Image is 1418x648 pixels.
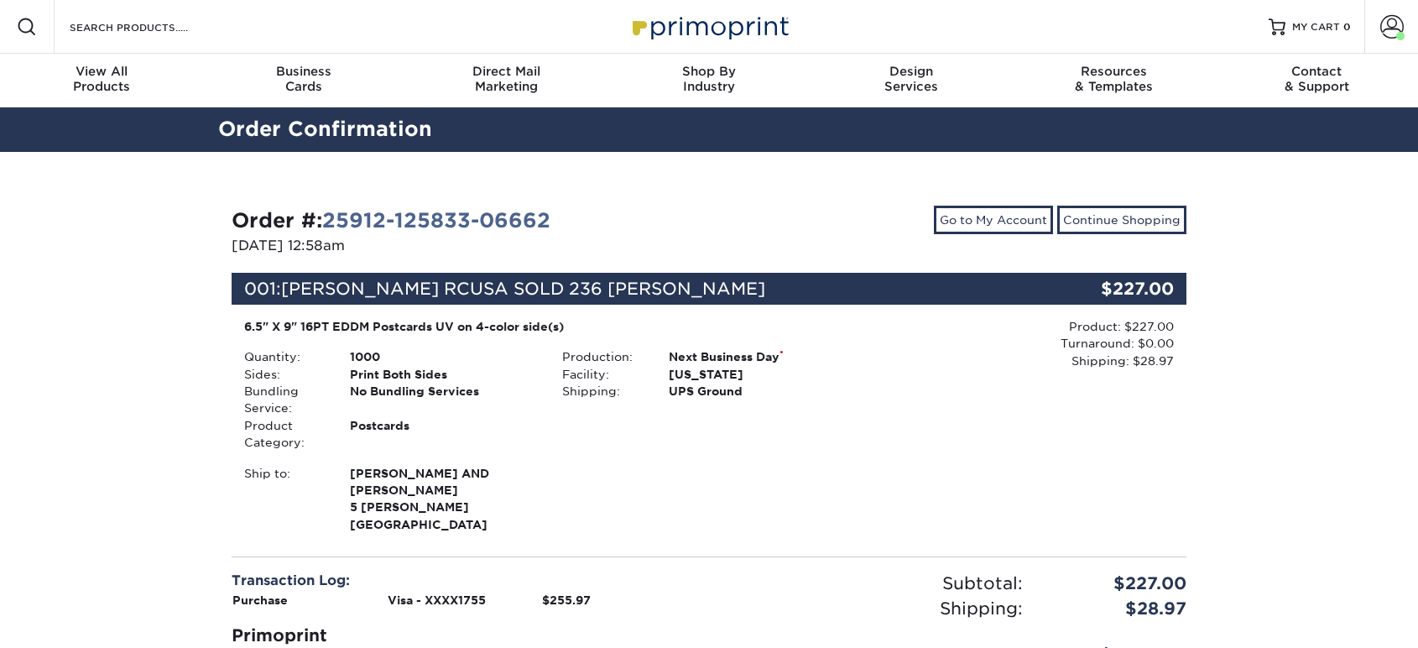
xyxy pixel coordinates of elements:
div: 001: [232,273,1027,305]
div: & Templates [1013,64,1215,94]
div: Ship to: [232,465,337,534]
div: Primoprint [232,623,696,648]
a: BusinessCards [202,54,404,107]
span: Direct Mail [405,64,607,79]
span: Design [811,64,1013,79]
div: $28.97 [1035,596,1199,621]
div: $227.00 [1035,571,1199,596]
div: Postcards [337,417,550,452]
div: Product Category: [232,417,337,452]
h2: Order Confirmation [206,114,1212,145]
div: Transaction Log: [232,571,696,591]
div: No Bundling Services [337,383,550,417]
div: Product: $227.00 Turnaround: $0.00 Shipping: $28.97 [868,318,1174,369]
span: MY CART [1292,20,1340,34]
a: Contact& Support [1216,54,1418,107]
strong: [GEOGRAPHIC_DATA] [350,465,537,531]
span: 5 [PERSON_NAME] [350,499,537,515]
a: DesignServices [811,54,1013,107]
div: Facility: [550,366,655,383]
a: Shop ByIndustry [607,54,810,107]
div: Next Business Day [656,348,868,365]
a: Continue Shopping [1057,206,1186,234]
span: [PERSON_NAME] RCUSA SOLD 236 [PERSON_NAME] [281,279,765,299]
span: Business [202,64,404,79]
span: Resources [1013,64,1215,79]
div: Cards [202,64,404,94]
div: Print Both Sides [337,366,550,383]
span: Contact [1216,64,1418,79]
div: Sides: [232,366,337,383]
a: Resources& Templates [1013,54,1215,107]
div: & Support [1216,64,1418,94]
input: SEARCH PRODUCTS..... [68,17,232,37]
div: Bundling Service: [232,383,337,417]
span: Shop By [607,64,810,79]
span: [PERSON_NAME] AND [PERSON_NAME] [350,465,537,499]
a: Direct MailMarketing [405,54,607,107]
div: $227.00 [1027,273,1186,305]
div: UPS Ground [656,383,868,400]
div: Services [811,64,1013,94]
div: [US_STATE] [656,366,868,383]
strong: $255.97 [542,593,591,607]
div: Shipping: [709,596,1035,621]
p: [DATE] 12:58am [232,236,696,256]
div: Subtotal: [709,571,1035,596]
span: 0 [1343,21,1351,33]
strong: Order #: [232,208,550,233]
div: 1000 [337,348,550,365]
a: Go to My Account [934,206,1053,234]
a: 25912-125833-06662 [322,208,550,233]
div: Industry [607,64,810,94]
img: Primoprint [625,8,793,44]
strong: Purchase [232,593,288,607]
div: 6.5" X 9" 16PT EDDM Postcards UV on 4-color side(s) [244,318,856,335]
div: Production: [550,348,655,365]
div: Marketing [405,64,607,94]
div: Shipping: [550,383,655,400]
strong: Visa - XXXX1755 [388,593,486,607]
div: Quantity: [232,348,337,365]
